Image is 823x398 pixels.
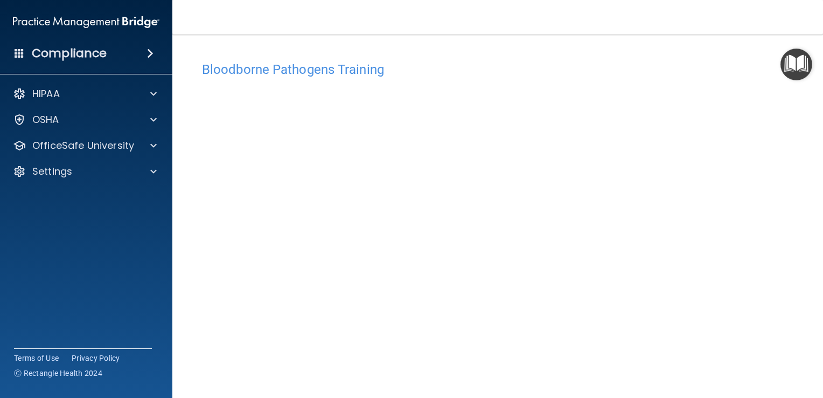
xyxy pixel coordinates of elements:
[202,63,793,77] h4: Bloodborne Pathogens Training
[13,87,157,100] a: HIPAA
[14,368,102,379] span: Ⓒ Rectangle Health 2024
[13,113,157,126] a: OSHA
[32,46,107,61] h4: Compliance
[13,11,159,33] img: PMB logo
[32,113,59,126] p: OSHA
[32,139,134,152] p: OfficeSafe University
[72,353,120,363] a: Privacy Policy
[32,87,60,100] p: HIPAA
[14,353,59,363] a: Terms of Use
[32,165,72,178] p: Settings
[13,165,157,178] a: Settings
[780,49,812,80] button: Open Resource Center
[13,139,157,152] a: OfficeSafe University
